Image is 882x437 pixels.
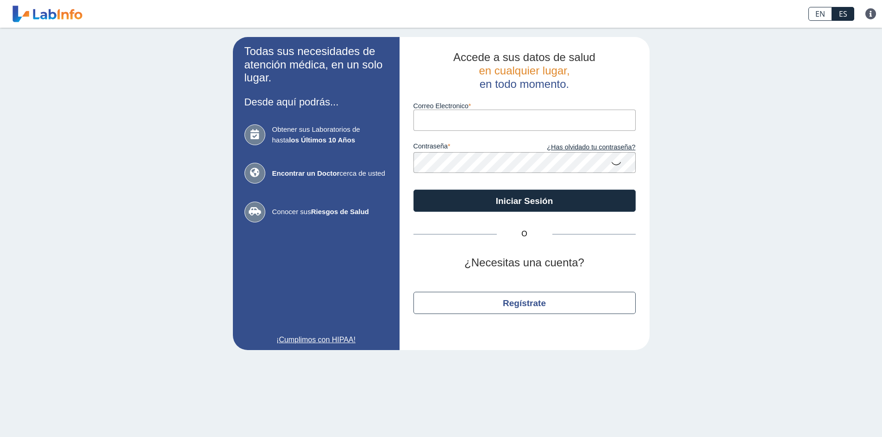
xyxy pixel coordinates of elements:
[272,124,388,145] span: Obtener sus Laboratorios de hasta
[272,168,388,179] span: cerca de usted
[311,208,369,215] b: Riesgos de Salud
[272,207,388,217] span: Conocer sus
[800,401,872,427] iframe: Help widget launcher
[289,136,355,144] b: los Últimos 10 Años
[272,169,340,177] b: Encontrar un Doctor
[244,334,388,345] a: ¡Cumplimos con HIPAA!
[453,51,595,63] span: Accede a sus datos de salud
[480,78,569,90] span: en todo momento.
[413,292,636,314] button: Regístrate
[413,256,636,270] h2: ¿Necesitas una cuenta?
[413,142,525,153] label: contraseña
[244,96,388,108] h3: Desde aquí podrás...
[244,45,388,85] h2: Todas sus necesidades de atención médica, en un solo lugar.
[808,7,832,21] a: EN
[413,102,636,110] label: Correo Electronico
[832,7,854,21] a: ES
[479,64,569,77] span: en cualquier lugar,
[525,142,636,153] a: ¿Has olvidado tu contraseña?
[413,190,636,212] button: Iniciar Sesión
[497,228,552,240] span: O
